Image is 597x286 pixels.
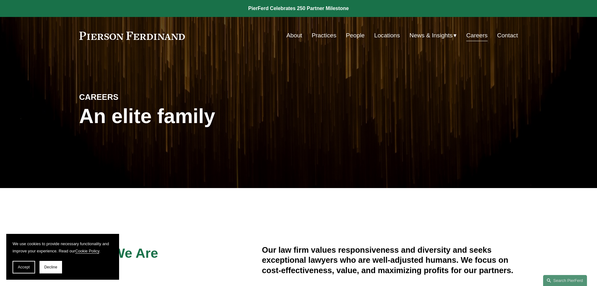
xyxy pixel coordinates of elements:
button: Decline [39,261,62,273]
a: People [346,30,365,41]
span: Decline [44,265,57,269]
section: Cookie banner [6,234,119,280]
h1: An elite family [79,105,299,128]
a: Practices [312,30,336,41]
button: Accept [13,261,35,273]
h4: Our law firm values responsiveness and diversity and seeks exceptional lawyers who are well-adjus... [262,245,518,275]
p: We use cookies to provide necessary functionality and improve your experience. Read our . [13,240,113,255]
a: Search this site [543,275,587,286]
a: Careers [466,30,488,41]
a: Contact [497,30,518,41]
span: News & Insights [410,30,453,41]
a: Locations [374,30,400,41]
span: Accept [18,265,30,269]
a: folder dropdown [410,30,457,41]
a: About [286,30,302,41]
a: Cookie Policy [75,249,99,253]
h4: CAREERS [79,92,189,102]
